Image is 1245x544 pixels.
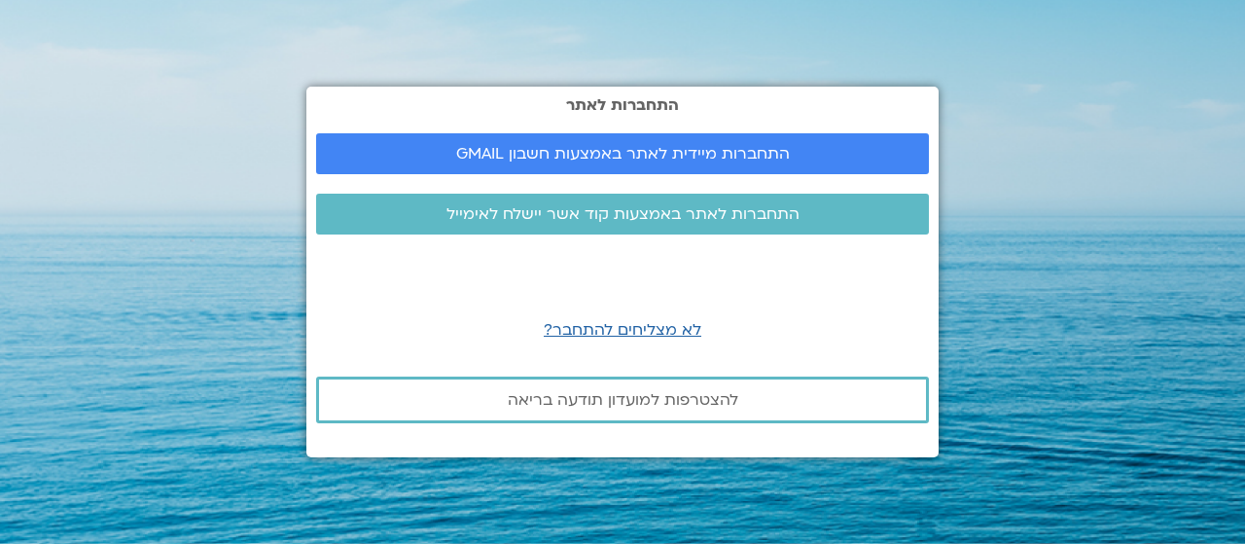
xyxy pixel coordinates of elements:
[316,194,929,235] a: התחברות לאתר באמצעות קוד אשר יישלח לאימייל
[316,133,929,174] a: התחברות מיידית לאתר באמצעות חשבון GMAIL
[508,391,738,409] span: להצטרפות למועדון תודעה בריאה
[544,319,701,341] a: לא מצליחים להתחבר?
[446,205,800,223] span: התחברות לאתר באמצעות קוד אשר יישלח לאימייל
[316,377,929,423] a: להצטרפות למועדון תודעה בריאה
[316,96,929,114] h2: התחברות לאתר
[456,145,790,163] span: התחברות מיידית לאתר באמצעות חשבון GMAIL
